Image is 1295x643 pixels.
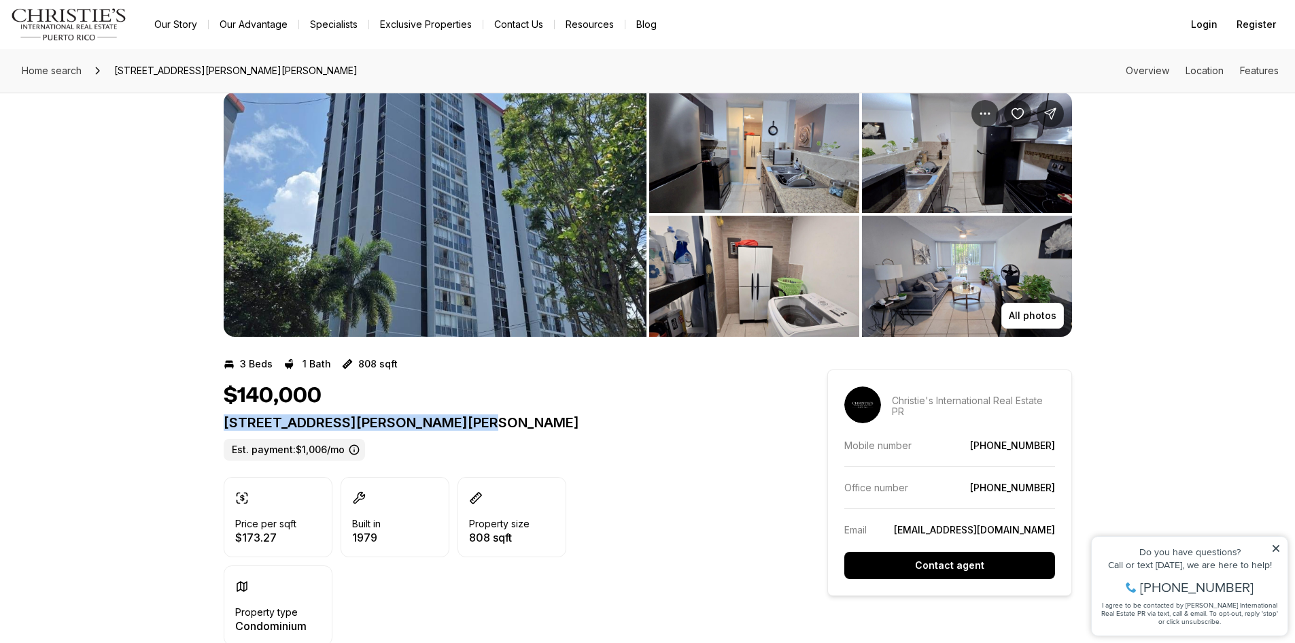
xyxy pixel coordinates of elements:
[109,60,363,82] span: [STREET_ADDRESS][PERSON_NAME][PERSON_NAME]
[17,84,194,110] span: I agree to be contacted by [PERSON_NAME] International Real Estate PR via text, call & email. To ...
[303,359,331,369] p: 1 Bath
[143,15,208,34] a: Our Story
[862,92,1072,213] button: View image gallery
[224,439,365,461] label: Est. payment: $1,006/mo
[1001,303,1064,329] button: All photos
[844,524,867,535] p: Email
[11,8,127,41] img: logo
[844,440,912,451] p: Mobile number
[844,482,908,493] p: Office number
[235,518,296,529] p: Price per sqft
[625,15,668,34] a: Blog
[1126,65,1169,76] a: Skip to: Overview
[1004,100,1031,127] button: Save Property: 2 ALMONTE #411
[369,15,483,34] a: Exclusive Properties
[1228,11,1284,38] button: Register
[1240,65,1279,76] a: Skip to: Features
[1037,100,1064,127] button: Share Property: 2 ALMONTE #411
[235,621,307,631] p: Condominium
[1126,65,1279,76] nav: Page section menu
[915,560,984,571] p: Contact agent
[483,15,554,34] button: Contact Us
[649,92,859,213] button: View image gallery
[299,15,368,34] a: Specialists
[1191,19,1218,30] span: Login
[892,395,1055,417] p: Christie's International Real Estate PR
[235,532,296,543] p: $173.27
[469,532,530,543] p: 808 sqft
[16,60,87,82] a: Home search
[224,92,646,337] button: View image gallery
[14,44,196,53] div: Call or text [DATE], we are here to help!
[844,552,1055,579] button: Contact agent
[1009,310,1056,321] p: All photos
[894,524,1055,535] a: [EMAIL_ADDRESS][DOMAIN_NAME]
[649,92,1072,337] li: 2 of 4
[1186,65,1224,76] a: Skip to: Location
[1183,11,1226,38] button: Login
[22,65,82,76] span: Home search
[358,359,398,369] p: 808 sqft
[224,92,646,337] li: 1 of 4
[352,518,381,529] p: Built in
[469,518,530,529] p: Property size
[862,216,1072,337] button: View image gallery
[224,383,322,409] h1: $140,000
[971,100,999,127] button: Property options
[240,359,273,369] p: 3 Beds
[14,31,196,40] div: Do you have questions?
[224,414,778,431] p: [STREET_ADDRESS][PERSON_NAME][PERSON_NAME]
[235,607,298,618] p: Property type
[555,15,625,34] a: Resources
[56,64,169,78] span: [PHONE_NUMBER]
[1237,19,1276,30] span: Register
[209,15,298,34] a: Our Advantage
[649,216,859,337] button: View image gallery
[352,532,381,543] p: 1979
[970,482,1055,493] a: [PHONE_NUMBER]
[224,92,1072,337] div: Listing Photos
[970,440,1055,451] a: [PHONE_NUMBER]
